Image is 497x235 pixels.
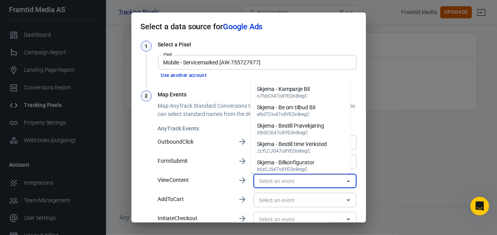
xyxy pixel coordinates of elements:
div: Skjema - Bestill Prøvekjøring [257,122,324,130]
input: Select an event [256,176,341,186]
h2: Select a data source for [131,12,366,41]
h6: AnyTrack Events [158,125,231,132]
p: Map AnyTrack Standard Conversions to Google Ads Events you want to track. You can select standard... [158,102,357,118]
div: 2 [141,91,152,101]
p: AddToCart [158,195,231,203]
div: 1 [141,41,152,52]
label: Pixel [163,52,172,57]
div: Skjema - Bilkonfigurator [257,159,314,167]
div: Ir6zCJS47o8YEOn8regC [257,167,314,173]
h3: Select a Pixel [158,41,357,49]
button: Open [343,214,354,225]
div: Skjema - Bestill time Verksted [257,141,327,149]
button: Use another account [158,71,210,80]
button: Open [343,195,354,206]
p: OutboundClick [158,138,231,146]
div: Skjema - Be om tilbud Bil [257,104,315,112]
input: Select an event [256,214,341,224]
div: o7hbCIi47o8YEOn8regC [257,94,310,99]
input: Select an event [256,195,341,205]
div: Skjema - Kampanje Bil [257,85,310,94]
p: ViewContent [158,176,231,184]
button: Close [343,176,354,187]
input: Type to search [160,57,353,67]
p: FormSubmit [158,157,231,165]
h3: Map Events [158,91,357,99]
iframe: Intercom live chat [470,197,489,215]
div: eNdTCIu47o8YEOn8regC [257,112,315,117]
div: JzYLCJG47o8YEOn8regC [257,149,327,154]
span: Google Ads [223,22,262,31]
p: InitiateCheckout [158,214,231,223]
div: 08iGCI647o8YEOn8regC [257,130,324,136]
